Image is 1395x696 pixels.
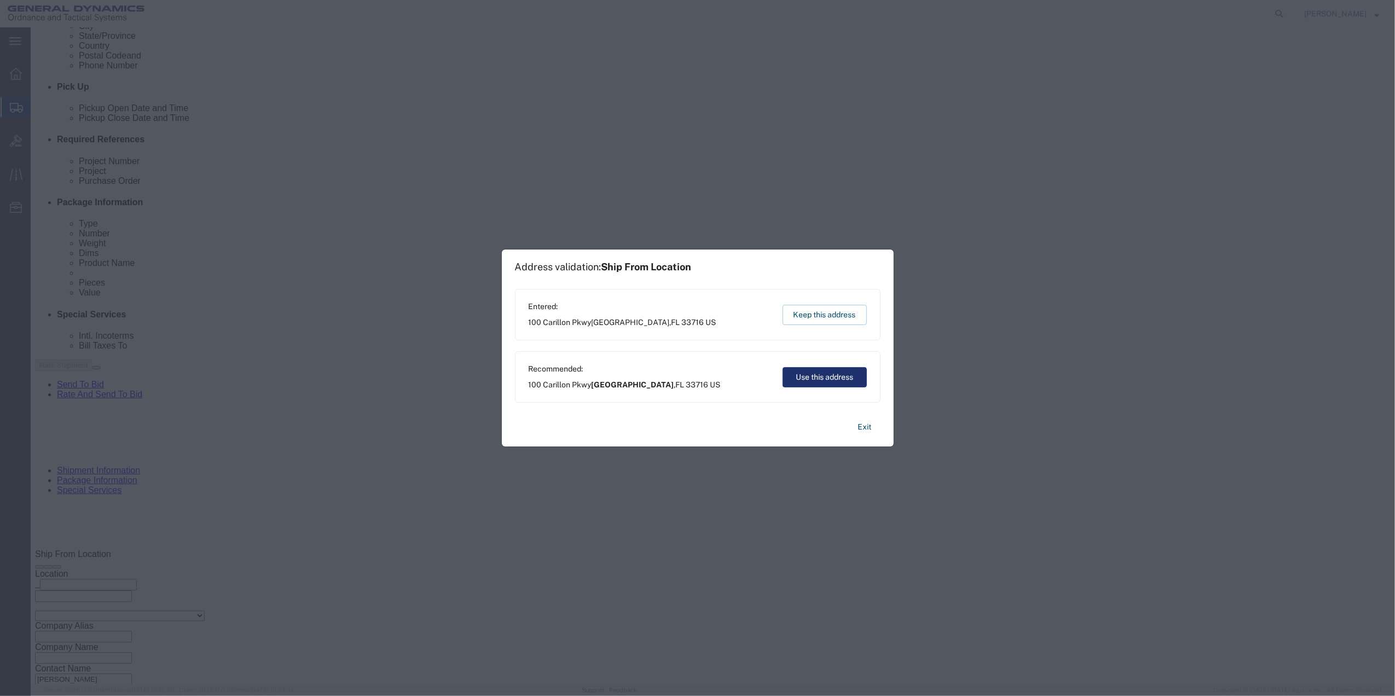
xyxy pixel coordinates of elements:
[592,318,670,327] span: [GEOGRAPHIC_DATA]
[529,317,716,328] span: 100 Carillon Pkwy ,
[706,318,716,327] span: US
[601,261,692,272] span: Ship From Location
[710,380,721,389] span: US
[783,367,867,387] button: Use this address
[686,380,709,389] span: 33716
[849,417,881,437] button: Exit
[682,318,704,327] span: 33716
[592,380,674,389] span: [GEOGRAPHIC_DATA]
[783,305,867,325] button: Keep this address
[529,363,721,375] span: Recommended:
[529,301,716,312] span: Entered:
[676,380,685,389] span: FL
[672,318,680,327] span: FL
[529,379,721,391] span: 100 Carillon Pkwy ,
[515,261,692,273] h1: Address validation:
